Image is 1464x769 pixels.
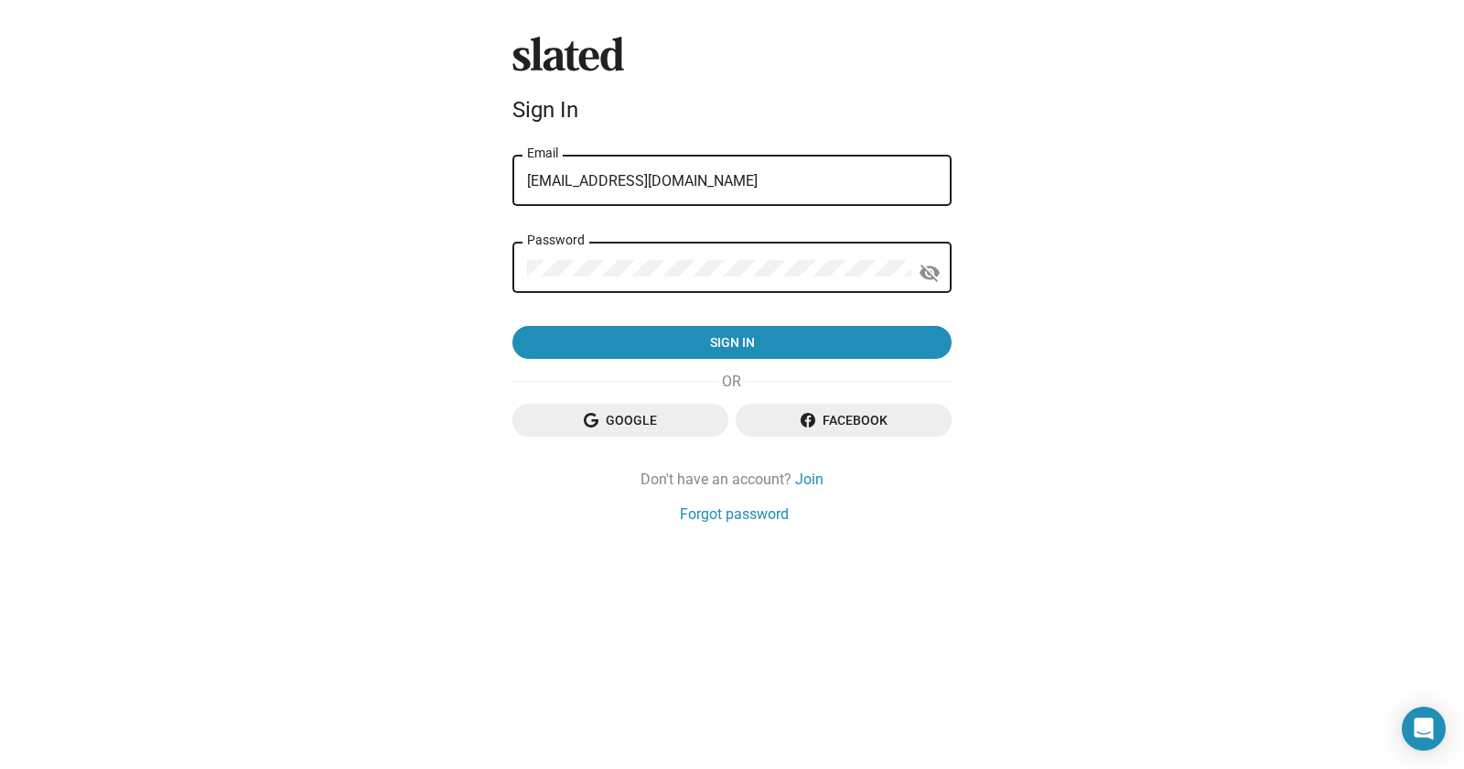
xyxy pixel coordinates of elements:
a: Forgot password [680,504,789,524]
a: Join [795,470,823,489]
mat-icon: visibility_off [919,259,941,287]
div: Sign In [512,97,952,123]
sl-branding: Sign In [512,37,952,130]
div: Don't have an account? [512,470,952,489]
button: Facebook [736,404,952,437]
span: Sign in [527,326,937,359]
span: Facebook [750,404,937,437]
button: Sign in [512,326,952,359]
div: Open Intercom Messenger [1402,707,1446,751]
span: Google [527,404,714,437]
button: Show password [911,255,948,291]
button: Google [512,404,728,437]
